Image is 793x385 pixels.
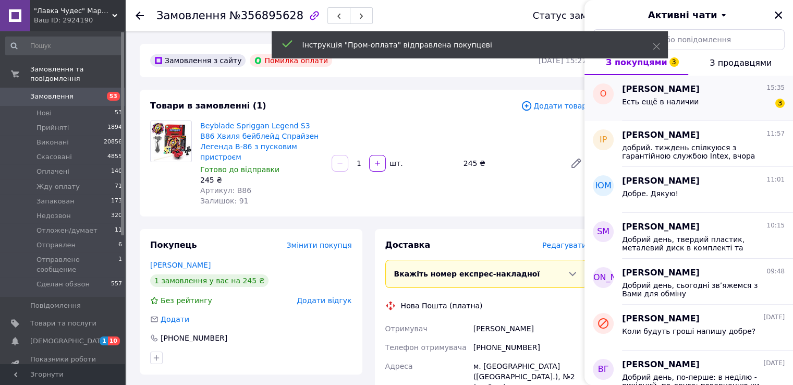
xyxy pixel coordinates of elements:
[385,362,413,370] span: Адреса
[150,274,269,287] div: 1 замовлення у вас на 245 ₴
[772,9,785,21] button: Закрити
[200,122,319,161] a: Beyblade Spriggan Legend S3 B86 Хвиля бейблейд Спрайзен Легенда B-86 з пусковим пристроєм
[766,221,785,230] span: 10:15
[100,336,108,345] span: 1
[36,255,118,274] span: Отправлено сообщение
[669,57,679,67] span: 3
[118,240,122,250] span: 6
[36,109,52,118] span: Нові
[766,129,785,138] span: 11:57
[161,296,212,305] span: Без рейтингу
[200,197,248,205] span: Залишок: 91
[200,175,323,185] div: 245 ₴
[107,123,122,133] span: 1894
[521,100,587,112] span: Додати товар
[622,359,700,371] span: [PERSON_NAME]
[387,158,404,169] div: шт.
[398,300,485,311] div: Нова Пошта (платна)
[104,138,122,147] span: 20856
[622,129,700,141] span: [PERSON_NAME]
[600,134,607,146] span: ІР
[111,197,122,206] span: 173
[622,313,700,325] span: [PERSON_NAME]
[115,109,122,118] span: 53
[597,226,609,238] span: SM
[36,182,80,191] span: Жду оплату
[34,16,125,25] div: Ваш ID: 2924190
[150,261,211,269] a: [PERSON_NAME]
[471,319,589,338] div: [PERSON_NAME]
[622,83,700,95] span: [PERSON_NAME]
[459,156,562,171] div: 245 ₴
[34,6,112,16] span: "Лавка Чудес" Маркет ваших бажань!
[229,9,303,22] span: №356895628
[36,197,75,206] span: Запакован
[622,327,755,335] span: Коли будуть гроші напишу добре?
[136,10,144,21] div: Повернутися назад
[584,121,793,167] button: ІР[PERSON_NAME]11:57добрий. тиждень спілкуюся з гарантійною службою Intex, вчора прийшло він них ...
[598,364,609,376] span: ВГ
[5,37,123,55] input: Пошук
[30,355,96,374] span: Показники роботи компанії
[622,189,678,198] span: Добре. Дякую!
[584,50,688,75] button: З покупцями3
[200,186,251,195] span: Артикул: B86
[584,167,793,213] button: ЮМ[PERSON_NAME]11:01Добре. Дякую!
[622,98,699,106] span: Есть ещё в наличии
[107,92,120,101] span: 53
[115,182,122,191] span: 71
[150,54,246,67] div: Замовлення з сайту
[150,240,197,250] span: Покупець
[36,211,71,221] span: Недозвон
[36,280,90,289] span: Сделан обзвон
[584,305,793,351] button: [PERSON_NAME][DATE]Коли будуть гроші напишу добре?
[595,180,611,192] span: ЮМ
[763,359,785,368] span: [DATE]
[394,270,540,278] span: Вкажіть номер експрес-накладної
[287,241,352,249] span: Змінити покупця
[542,241,587,249] span: Редагувати
[775,99,785,108] span: 3
[566,153,587,174] a: Редагувати
[30,92,74,101] span: Замовлення
[36,226,97,235] span: Отложен/думает
[622,267,700,279] span: [PERSON_NAME]
[108,336,120,345] span: 10
[30,319,96,328] span: Товари та послуги
[118,255,122,274] span: 1
[36,167,69,176] span: Оплачені
[36,152,72,162] span: Скасовані
[622,281,770,298] span: Добрий день, сьогодні звʼяжемся з Вами для обміну
[584,259,793,305] button: [PERSON_NAME][PERSON_NAME]09:48Добрий день, сьогодні звʼяжемся з Вами для обміну
[30,301,81,310] span: Повідомлення
[622,143,770,160] span: добрий. тиждень спілкуюся з гарантійною службою Intex, вчора прийшло він них чергове питання - "в...
[763,313,785,322] span: [DATE]
[622,221,700,233] span: [PERSON_NAME]
[385,240,431,250] span: Доставка
[111,167,122,176] span: 140
[161,315,189,323] span: Додати
[160,333,228,343] div: [PHONE_NUMBER]
[297,296,351,305] span: Додати відгук
[688,50,793,75] button: З продавцями
[156,9,226,22] span: Замовлення
[766,83,785,92] span: 15:35
[533,10,629,21] div: Статус замовлення
[151,121,191,162] img: Beyblade Spriggan Legend S3 B86 Хвиля бейблейд Спрайзен Легенда B-86 з пусковим пристроєм
[593,29,785,50] input: Пошук чату або повідомлення
[107,152,122,162] span: 4855
[710,58,772,68] span: З продавцями
[30,336,107,346] span: [DEMOGRAPHIC_DATA]
[385,343,467,352] span: Телефон отримувача
[115,226,122,235] span: 11
[569,272,638,284] span: [PERSON_NAME]
[36,240,76,250] span: Отправлен
[766,267,785,276] span: 09:48
[36,138,69,147] span: Виконані
[471,338,589,357] div: [PHONE_NUMBER]
[200,165,279,174] span: Готово до відправки
[150,101,266,111] span: Товари в замовленні (1)
[622,235,770,252] span: Добрий день, твердий пластик, металевий диск в комплекті та драйвер є також
[250,54,332,67] div: Помилка оплати
[766,175,785,184] span: 11:01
